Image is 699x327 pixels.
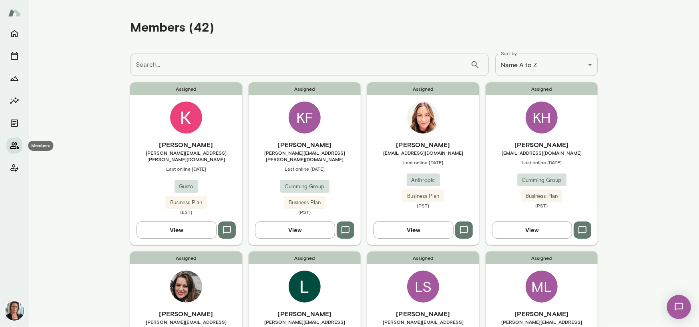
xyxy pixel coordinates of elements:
span: Last online [DATE] [486,159,598,165]
button: View [255,221,335,238]
span: Last online [DATE] [249,165,361,172]
span: Gusto [175,183,198,191]
button: View [492,221,572,238]
span: (PST) [367,202,479,209]
h6: [PERSON_NAME] [130,140,242,150]
img: Laura Holdgrafer [289,271,321,303]
button: Home [6,26,22,42]
span: (PST) [249,209,361,215]
h6: [PERSON_NAME] [367,140,479,150]
button: Client app [6,160,22,176]
button: Growth Plan [6,70,22,86]
button: View [137,221,217,238]
img: Karen Fuller [170,102,202,134]
span: [PERSON_NAME][EMAIL_ADDRESS][PERSON_NAME][DOMAIN_NAME] [249,150,361,162]
img: Mento [8,5,21,20]
span: Assigned [249,251,361,264]
span: (PST) [486,202,598,209]
div: ML [526,271,558,303]
span: Assigned [367,82,479,95]
span: Assigned [486,251,598,264]
span: Business Plan [165,199,207,207]
div: Name A to Z [495,54,598,76]
div: KF [289,102,321,134]
img: Kristin Ruehle [170,271,202,303]
span: Assigned [130,251,242,264]
button: View [374,221,454,238]
h6: [PERSON_NAME] [367,309,479,319]
span: (EST) [130,209,242,215]
div: Members [28,141,53,151]
span: Assigned [249,82,361,95]
h6: [PERSON_NAME] [486,140,598,150]
h4: Members (42) [130,19,214,34]
span: Cumming Group [517,176,566,184]
h6: [PERSON_NAME] [130,309,242,319]
label: Sort by [501,50,517,57]
span: [PERSON_NAME][EMAIL_ADDRESS][PERSON_NAME][DOMAIN_NAME] [130,150,242,162]
span: Cumming Group [280,183,329,191]
button: Sessions [6,48,22,64]
h6: [PERSON_NAME] [249,309,361,319]
span: Assigned [130,82,242,95]
div: KH [526,102,558,134]
span: [EMAIL_ADDRESS][DOMAIN_NAME] [367,150,479,156]
span: Last online [DATE] [367,159,479,165]
img: Katie Streu [407,102,439,134]
span: Business Plan [284,199,325,207]
button: Members [6,138,22,154]
span: Assigned [486,82,598,95]
span: Anthropic [407,176,440,184]
span: [EMAIL_ADDRESS][DOMAIN_NAME] [486,150,598,156]
span: Business Plan [402,192,444,200]
h6: [PERSON_NAME] [249,140,361,150]
img: Jennifer Alvarez [5,301,24,321]
button: Documents [6,115,22,131]
span: Last online [DATE] [130,165,242,172]
button: Insights [6,93,22,109]
span: Assigned [367,251,479,264]
span: Business Plan [521,192,562,200]
div: LS [407,271,439,303]
h6: [PERSON_NAME] [486,309,598,319]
